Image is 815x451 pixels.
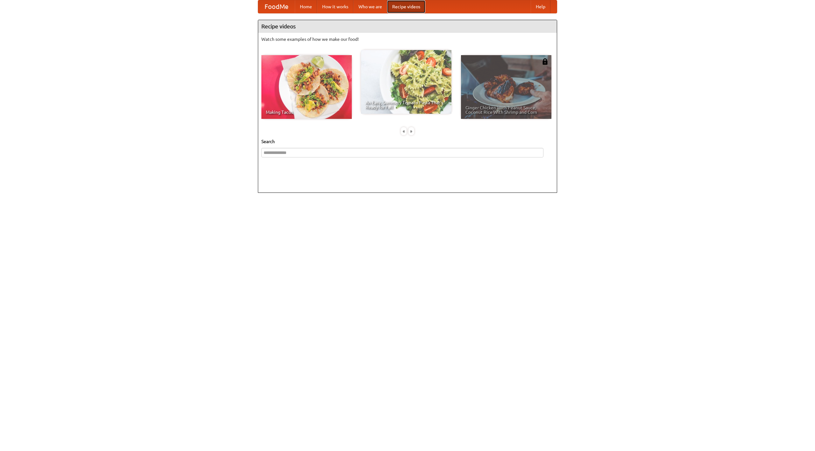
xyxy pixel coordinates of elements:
a: An Easy, Summery Tomato Pasta That's Ready for Fall [361,50,451,114]
div: » [408,127,414,135]
img: 483408.png [542,58,548,65]
span: Making Tacos [266,110,347,114]
a: Recipe videos [387,0,425,13]
span: An Easy, Summery Tomato Pasta That's Ready for Fall [365,100,447,109]
a: FoodMe [258,0,295,13]
p: Watch some examples of how we make our food! [261,36,554,42]
h5: Search [261,138,554,145]
a: Help [531,0,550,13]
a: Who we are [353,0,387,13]
a: Home [295,0,317,13]
h4: Recipe videos [258,20,557,33]
a: Making Tacos [261,55,352,119]
div: « [401,127,407,135]
a: How it works [317,0,353,13]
